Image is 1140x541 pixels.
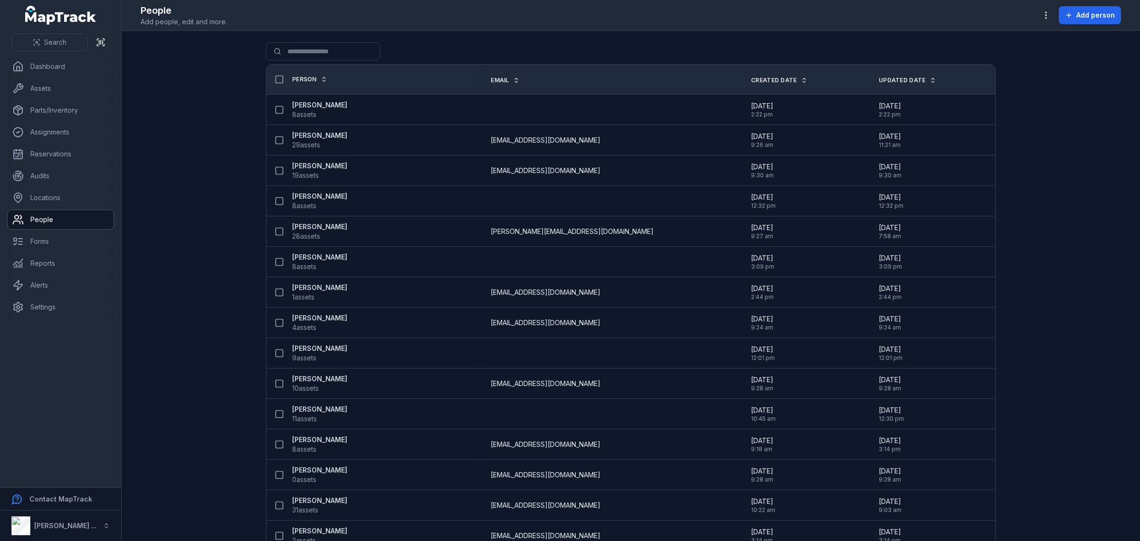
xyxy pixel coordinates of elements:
[751,193,776,202] span: [DATE]
[879,284,902,301] time: 6/13/2025, 2:44:57 PM
[751,415,776,423] span: 10:45 am
[751,111,773,118] span: 2:22 pm
[292,131,347,150] a: [PERSON_NAME]29assets
[292,435,347,444] strong: [PERSON_NAME]
[8,101,114,120] a: Parts/Inventory
[751,77,797,84] span: Created Date
[292,161,347,180] a: [PERSON_NAME]19assets
[879,445,901,453] span: 3:14 pm
[879,314,901,324] span: [DATE]
[751,324,773,331] span: 9:24 am
[8,276,114,295] a: Alerts
[292,465,347,475] strong: [PERSON_NAME]
[879,314,901,331] time: 5/12/2025, 9:24:05 AM
[751,527,773,537] span: [DATE]
[292,384,319,393] span: 10 assets
[879,375,901,385] span: [DATE]
[292,374,347,393] a: [PERSON_NAME]10assets
[751,132,773,141] span: [DATE]
[292,526,347,536] strong: [PERSON_NAME]
[292,232,320,241] span: 28 assets
[141,4,227,17] h2: People
[292,192,347,211] a: [PERSON_NAME]8assets
[751,497,775,514] time: 2/18/2025, 10:22:17 AM
[292,405,347,414] strong: [PERSON_NAME]
[292,140,320,150] span: 29 assets
[491,470,600,480] span: [EMAIL_ADDRESS][DOMAIN_NAME]
[751,284,774,293] span: [DATE]
[491,501,600,510] span: [EMAIL_ADDRESS][DOMAIN_NAME]
[879,284,902,293] span: [DATE]
[879,293,902,301] span: 2:44 pm
[879,406,904,423] time: 3/7/2025, 12:30:03 PM
[879,324,901,331] span: 9:24 am
[879,111,901,118] span: 2:22 pm
[8,166,114,185] a: Audits
[751,466,773,476] span: [DATE]
[8,232,114,251] a: Forms
[879,527,901,537] span: [DATE]
[751,141,773,149] span: 9:26 am
[751,162,774,179] time: 6/4/2025, 9:30:08 AM
[751,506,775,514] span: 10:22 am
[292,496,347,505] strong: [PERSON_NAME]
[292,313,347,323] strong: [PERSON_NAME]
[751,436,773,453] time: 3/4/2025, 9:18:30 AM
[879,406,904,415] span: [DATE]
[879,506,902,514] span: 9:03 am
[491,440,600,449] span: [EMAIL_ADDRESS][DOMAIN_NAME]
[879,132,901,149] time: 6/12/2025, 11:21:27 AM
[879,232,901,240] span: 7:58 am
[292,201,316,211] span: 8 assets
[292,192,347,201] strong: [PERSON_NAME]
[879,497,902,506] span: [DATE]
[879,162,902,172] span: [DATE]
[879,375,901,392] time: 3/4/2025, 9:28:25 AM
[751,406,776,415] span: [DATE]
[491,77,520,84] a: Email
[879,162,902,179] time: 6/4/2025, 9:30:08 AM
[292,76,327,83] a: Person
[292,496,347,515] a: [PERSON_NAME]31assets
[491,288,600,297] span: [EMAIL_ADDRESS][DOMAIN_NAME]
[879,253,902,263] span: [DATE]
[292,475,316,484] span: 0 assets
[8,298,114,317] a: Settings
[751,476,773,483] span: 9:28 am
[292,435,347,454] a: [PERSON_NAME]8assets
[751,436,773,445] span: [DATE]
[879,436,901,453] time: 5/16/2025, 3:14:33 PM
[751,466,773,483] time: 3/4/2025, 9:28:56 AM
[292,344,347,363] a: [PERSON_NAME]9assets
[751,314,773,331] time: 5/12/2025, 9:24:05 AM
[292,262,316,271] span: 8 assets
[292,405,347,424] a: [PERSON_NAME]11assets
[879,172,902,179] span: 9:30 am
[751,202,776,210] span: 12:32 pm
[879,101,901,111] span: [DATE]
[292,131,347,140] strong: [PERSON_NAME]
[879,253,902,270] time: 8/8/2025, 3:09:04 PM
[292,283,347,302] a: [PERSON_NAME]1assets
[879,223,901,232] span: [DATE]
[1059,6,1121,24] button: Add person
[751,253,774,263] span: [DATE]
[292,374,347,384] strong: [PERSON_NAME]
[292,252,347,271] a: [PERSON_NAME]8assets
[879,202,903,210] span: 12:32 pm
[751,375,773,392] time: 3/4/2025, 9:28:25 AM
[879,193,903,210] time: 6/6/2025, 12:32:38 PM
[292,100,347,110] strong: [PERSON_NAME]
[491,318,600,328] span: [EMAIL_ADDRESS][DOMAIN_NAME]
[8,210,114,229] a: People
[8,123,114,142] a: Assignments
[8,79,114,98] a: Assets
[751,193,776,210] time: 6/6/2025, 12:32:38 PM
[751,223,773,232] span: [DATE]
[751,162,774,172] span: [DATE]
[292,222,347,232] strong: [PERSON_NAME]
[751,314,773,324] span: [DATE]
[879,476,901,483] span: 9:28 am
[879,345,902,354] span: [DATE]
[491,166,600,175] span: [EMAIL_ADDRESS][DOMAIN_NAME]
